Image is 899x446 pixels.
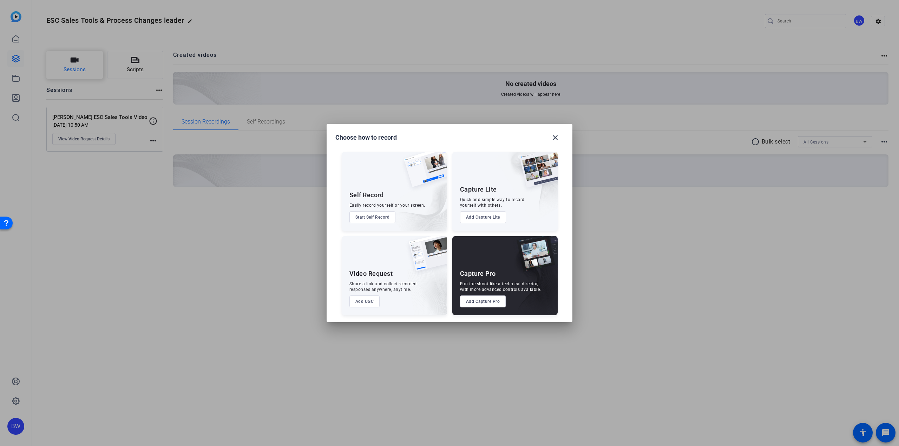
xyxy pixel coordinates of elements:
button: Add UGC [349,295,380,307]
button: Start Self Record [349,211,396,223]
img: embarkstudio-self-record.png [386,167,447,231]
div: Capture Lite [460,185,497,194]
button: Add Capture Pro [460,295,506,307]
div: Quick and simple way to record yourself with others. [460,197,525,208]
h1: Choose how to record [335,133,397,142]
button: Add Capture Lite [460,211,506,223]
img: ugc-content.png [403,236,447,279]
div: Self Record [349,191,384,199]
div: Capture Pro [460,269,496,278]
img: embarkstudio-capture-lite.png [495,152,558,222]
img: self-record.png [399,152,447,194]
div: Easily record yourself or your screen. [349,202,425,208]
div: Share a link and collect recorded responses anywhere, anytime. [349,281,417,292]
img: capture-lite.png [514,152,558,195]
img: embarkstudio-capture-pro.png [506,245,558,315]
mat-icon: close [551,133,559,142]
div: Run the shoot like a technical director, with more advanced controls available. [460,281,541,292]
img: capture-pro.png [511,236,558,279]
img: embarkstudio-ugc-content.png [406,258,447,315]
div: Video Request [349,269,393,278]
